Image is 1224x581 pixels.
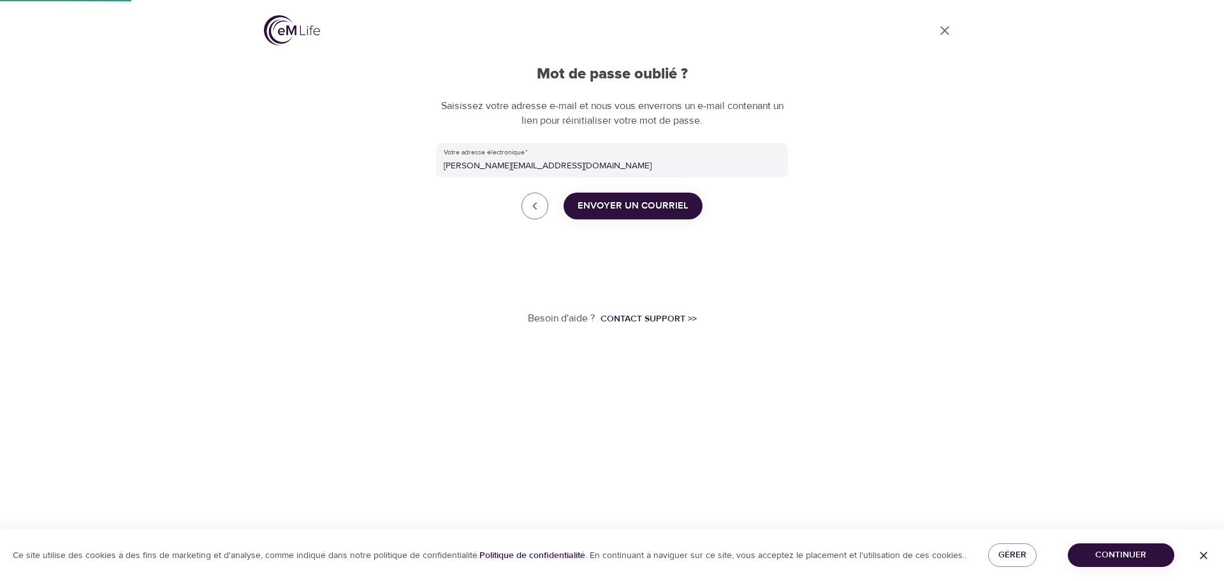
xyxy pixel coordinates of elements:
a: close [521,193,548,219]
span: Continuer [1078,547,1164,563]
button: Continuer [1068,543,1174,567]
a: Politique de confidentialité [479,550,585,561]
img: logo [264,15,320,45]
p: Besoin d'aide ? [528,311,595,326]
h2: Mot de passe oublié ? [436,65,788,84]
button: Envoyer un courriel [564,193,703,219]
div: Contact Support >> [601,313,697,325]
a: Contact Support >> [595,313,697,325]
p: Saisissez votre adresse e-mail et nous vous enverrons un e-mail contenant un lien pour réinitiali... [436,99,788,128]
a: close [929,15,960,46]
span: Gérer [998,547,1026,563]
span: Envoyer un courriel [578,198,688,214]
button: Gérer [988,543,1037,567]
